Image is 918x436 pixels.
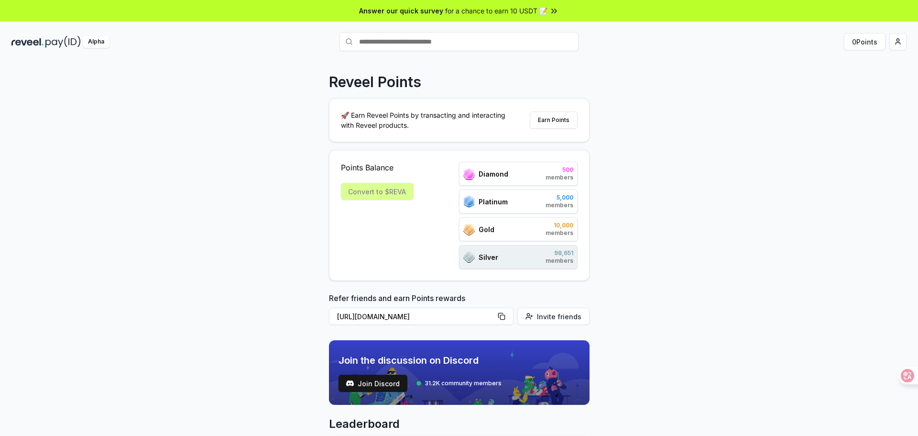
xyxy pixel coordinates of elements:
img: discord_banner [329,340,590,405]
span: Join Discord [358,379,400,389]
span: Silver [479,252,498,262]
span: Leaderboard [329,416,590,432]
span: Join the discussion on Discord [339,354,502,367]
a: testJoin Discord [339,375,407,392]
img: pay_id [45,36,81,48]
span: Answer our quick survey [359,6,443,16]
button: Join Discord [339,375,407,392]
span: 5,000 [546,194,573,201]
span: Diamond [479,169,508,179]
button: [URL][DOMAIN_NAME] [329,308,514,325]
img: ranks_icon [463,224,475,235]
img: reveel_dark [11,36,44,48]
button: Earn Points [530,112,578,129]
span: 98,651 [546,249,573,257]
p: 🚀 Earn Reveel Points by transacting and interacting with Reveel products. [341,110,513,130]
div: Refer friends and earn Points rewards [329,292,590,329]
span: members [546,201,573,209]
span: members [546,229,573,237]
div: Alpha [83,36,109,48]
img: ranks_icon [463,168,475,180]
button: Invite friends [517,308,590,325]
button: 0Points [844,33,885,50]
span: for a chance to earn 10 USDT 📝 [445,6,547,16]
span: 10,000 [546,222,573,229]
span: Invite friends [537,312,581,322]
span: Points Balance [341,162,414,173]
img: ranks_icon [463,195,475,208]
img: test [346,380,354,387]
span: Platinum [479,197,508,207]
img: ranks_icon [463,251,475,263]
span: 31.2K community members [425,380,502,387]
span: Gold [479,224,494,235]
p: Reveel Points [329,73,421,90]
span: members [546,174,573,181]
span: 500 [546,166,573,174]
span: members [546,257,573,265]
